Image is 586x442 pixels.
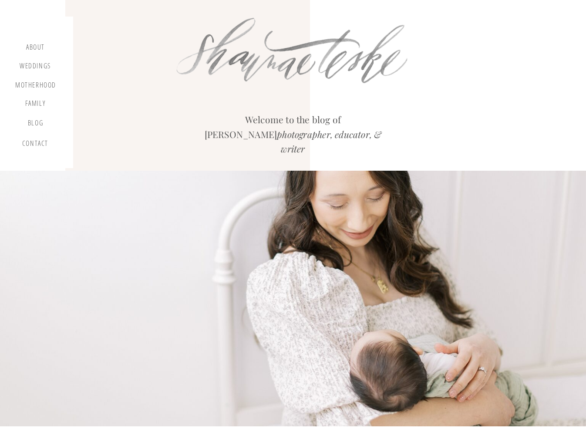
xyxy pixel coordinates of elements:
[23,119,48,131] a: blog
[23,43,48,54] a: about
[15,81,56,91] a: motherhood
[277,128,381,155] i: photographer, educator, & writer
[19,99,52,111] a: Family
[20,139,50,151] a: contact
[198,112,388,148] h2: Welcome to the blog of [PERSON_NAME]
[19,62,52,73] a: Weddings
